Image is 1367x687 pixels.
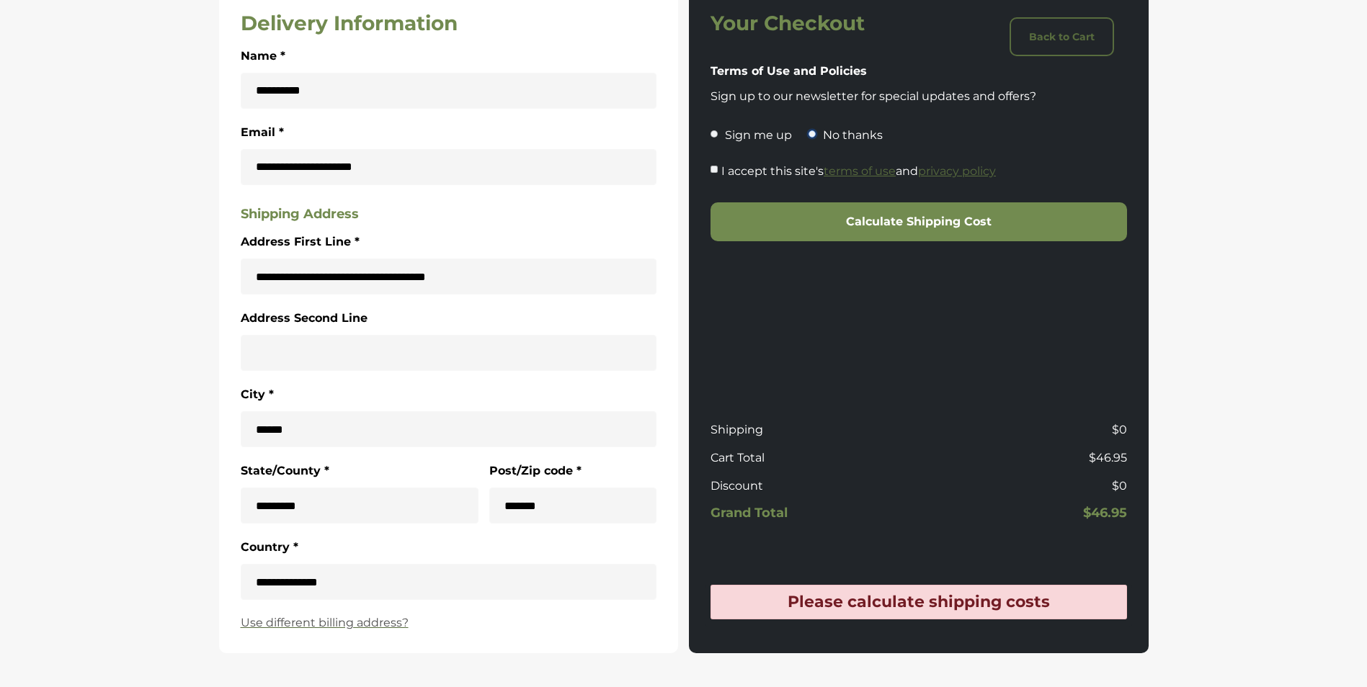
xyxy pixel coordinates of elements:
p: $0 [924,421,1126,439]
p: Discount [711,477,913,495]
label: Email * [241,123,284,142]
p: Sign up to our newsletter for special updates and offers? [711,88,1127,105]
h5: Shipping Address [241,207,657,223]
label: Address Second Line [241,309,368,328]
a: terms of use [824,164,896,178]
label: I accept this site's and [721,162,996,181]
h4: Please calculate shipping costs [718,593,1119,611]
label: Country * [241,538,298,557]
p: Shipping [711,421,913,439]
label: Post/Zip code * [489,462,582,480]
label: City * [241,385,274,404]
a: privacy policy [918,164,996,178]
label: Terms of Use and Policies [711,62,867,81]
p: Sign me up [725,127,792,144]
p: No thanks [823,127,883,144]
h5: Grand Total [711,506,913,521]
p: $0 [924,477,1126,495]
button: Calculate Shipping Cost [711,202,1127,241]
p: Cart Total [711,449,913,467]
a: Back to Cart [1010,17,1114,56]
label: Name * [241,47,285,66]
h3: Delivery Information [241,12,657,36]
label: State/County * [241,462,329,480]
p: $46.95 [924,449,1126,467]
a: Use different billing address? [241,614,657,632]
label: Address First Line * [241,233,360,251]
h3: Your Checkout [711,12,913,36]
h5: $46.95 [924,506,1126,521]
